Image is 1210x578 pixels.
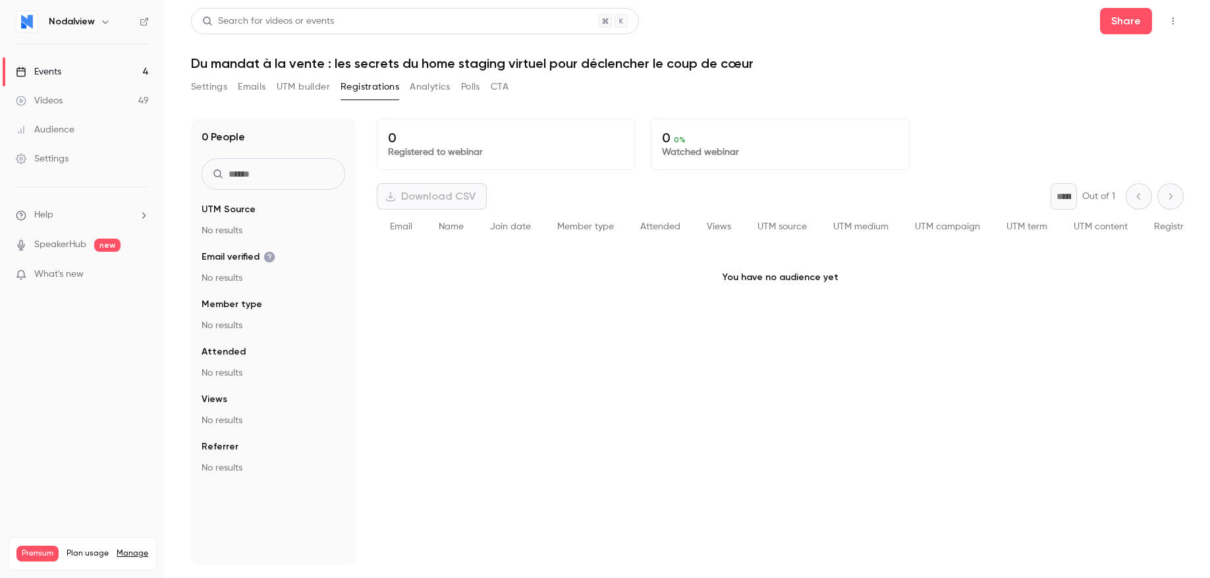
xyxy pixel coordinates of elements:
span: Name [439,222,464,231]
span: Premium [16,546,59,562]
span: Attended [640,222,680,231]
div: Search for videos or events [202,14,334,28]
a: SpeakerHub [34,238,86,252]
span: new [94,239,121,252]
div: Audience [16,123,74,136]
p: Registered to webinar [388,146,624,159]
span: Plan usage [67,548,109,559]
button: Analytics [410,76,451,98]
a: Manage [117,548,148,559]
p: 0 [662,130,898,146]
div: Settings [16,152,69,165]
button: Registrations [341,76,399,98]
button: Polls [461,76,480,98]
button: CTA [491,76,509,98]
span: UTM content [1074,222,1128,231]
h1: Du mandat à la vente : les secrets du home staging virtuel pour déclencher le coup de cœur [191,55,1184,71]
h6: Nodalview [49,15,95,28]
p: No results [202,461,345,475]
span: Email [390,222,412,231]
span: What's new [34,268,84,281]
span: Email verified [202,250,275,264]
p: No results [202,414,345,427]
span: Attended [202,345,246,359]
div: Videos [16,94,63,107]
p: Out of 1 [1082,190,1115,203]
h1: 0 People [202,129,245,145]
span: UTM campaign [915,222,980,231]
span: Help [34,208,53,222]
span: UTM Source [202,203,256,216]
span: 0 % [674,135,686,144]
span: Join date [490,222,531,231]
img: Nodalview [16,11,38,32]
span: UTM source [757,222,807,231]
p: No results [202,366,345,380]
p: No results [202,319,345,332]
p: Watched webinar [662,146,898,159]
span: Member type [557,222,614,231]
p: No results [202,272,345,285]
span: Views [202,393,227,406]
span: Referrer [202,440,238,453]
span: Views [707,222,731,231]
button: Emails [238,76,265,98]
li: help-dropdown-opener [16,208,149,222]
span: Member type [202,298,262,311]
span: UTM medium [833,222,889,231]
button: UTM builder [277,76,330,98]
p: You have no audience yet [377,245,1184,310]
div: Events [16,65,61,78]
button: Settings [191,76,227,98]
p: No results [202,224,345,237]
button: Share [1100,8,1152,34]
section: facet-groups [202,203,345,475]
span: UTM term [1006,222,1047,231]
p: 0 [388,130,624,146]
